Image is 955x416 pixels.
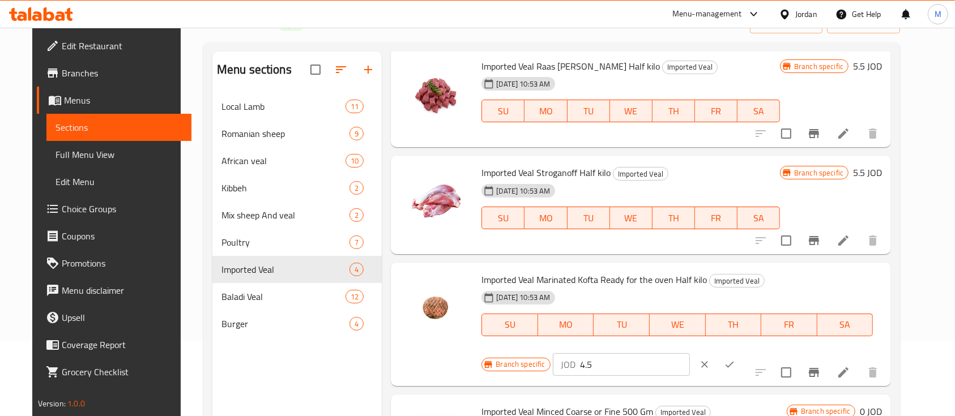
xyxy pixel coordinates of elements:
[572,103,606,119] span: TU
[859,359,886,386] button: delete
[346,291,363,302] span: 12
[481,207,525,229] button: SU
[653,207,695,229] button: TH
[774,361,798,384] span: Select to update
[613,168,668,181] span: Imported Veal
[561,358,575,371] p: JOD
[481,58,660,75] span: Imported Veal Raas [PERSON_NAME] Half kilo
[615,210,648,226] span: WE
[46,114,192,141] a: Sections
[650,314,706,336] button: WE
[349,235,364,249] div: items
[615,103,648,119] span: WE
[221,154,346,168] span: African veal
[62,365,183,379] span: Grocery Checklist
[346,154,364,168] div: items
[657,210,690,226] span: TH
[492,292,555,303] span: [DATE] 10:53 AM
[346,101,363,112] span: 11
[46,168,192,195] a: Edit Menu
[663,61,717,74] span: Imported Veal
[350,128,363,139] span: 9
[304,58,327,82] span: Select all sections
[710,316,757,333] span: TH
[349,127,364,140] div: items
[742,210,775,226] span: SA
[56,175,183,188] span: Edit Menu
[800,359,828,386] button: Branch-specific-item
[695,207,737,229] button: FR
[695,100,737,122] button: FR
[817,314,873,336] button: SA
[221,208,349,222] div: Mix sheep And veal
[709,274,765,288] div: Imported Veal
[737,207,780,229] button: SA
[349,181,364,195] div: items
[37,277,192,304] a: Menu disclaimer
[613,167,668,181] div: Imported Veal
[37,331,192,358] a: Coverage Report
[349,317,364,331] div: items
[212,93,382,120] div: Local Lamb11
[837,366,850,379] a: Edit menu item
[700,103,733,119] span: FR
[492,186,555,196] span: [DATE] 10:53 AM
[212,120,382,147] div: Romanian sheep9
[221,317,349,331] div: Burger
[64,93,183,107] span: Menus
[538,314,594,336] button: MO
[568,207,610,229] button: TU
[37,32,192,59] a: Edit Restaurant
[692,352,717,377] button: clear
[37,195,192,222] a: Choice Groups
[56,148,183,161] span: Full Menu View
[487,316,533,333] span: SU
[710,275,764,288] span: Imported Veal
[212,256,382,283] div: Imported Veal4
[350,264,363,275] span: 4
[350,183,363,194] span: 2
[350,319,363,329] span: 4
[572,210,606,226] span: TU
[217,61,292,78] h2: Menu sections
[212,147,382,174] div: African veal10
[37,222,192,250] a: Coupons
[38,396,66,411] span: Version:
[481,100,525,122] button: SU
[717,352,742,377] button: ok
[759,16,813,30] span: import
[221,100,346,113] span: Local Lamb
[487,103,520,119] span: SU
[795,8,817,20] div: Jordan
[212,201,382,229] div: Mix sheep And veal2
[529,210,562,226] span: MO
[327,56,355,83] span: Sort sections
[481,271,707,288] span: Imported Veal Marinated Kofta Ready for the oven Half kilo
[598,316,645,333] span: TU
[853,165,882,181] h6: 5.5 JOD
[491,359,549,370] span: Branch specific
[62,284,183,297] span: Menu disclaimer
[37,304,192,331] a: Upsell
[221,290,346,303] span: Baladi Veal
[836,16,891,30] span: export
[800,227,828,254] button: Branch-specific-item
[400,272,472,344] img: Imported Veal Marinated Kofta Ready for the oven Half kilo
[935,8,941,20] span: M
[654,316,701,333] span: WE
[481,314,538,336] button: SU
[853,58,882,74] h6: 5.5 JOD
[221,127,349,140] div: Romanian sheep
[529,103,562,119] span: MO
[837,234,850,247] a: Edit menu item
[212,174,382,201] div: Kibbeh2
[859,227,886,254] button: delete
[837,127,850,140] a: Edit menu item
[62,256,183,270] span: Promotions
[525,207,567,229] button: MO
[742,103,775,119] span: SA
